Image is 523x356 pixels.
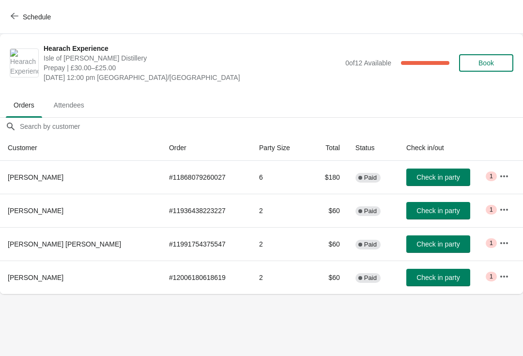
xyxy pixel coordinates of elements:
[406,202,470,219] button: Check in party
[345,59,391,67] span: 0 of 12 Available
[416,274,460,281] span: Check in party
[161,227,251,261] td: # 11991754375547
[348,135,399,161] th: Status
[416,173,460,181] span: Check in party
[161,261,251,294] td: # 12006180618619
[161,135,251,161] th: Order
[406,235,470,253] button: Check in party
[8,240,121,248] span: [PERSON_NAME] [PERSON_NAME]
[44,73,340,82] span: [DATE] 12:00 pm [GEOGRAPHIC_DATA]/[GEOGRAPHIC_DATA]
[490,172,493,180] span: 1
[251,135,309,161] th: Party Size
[161,161,251,194] td: # 11868079260027
[44,44,340,53] span: Hearach Experience
[5,8,59,26] button: Schedule
[44,53,340,63] span: Isle of [PERSON_NAME] Distillery
[406,169,470,186] button: Check in party
[6,96,42,114] span: Orders
[309,261,348,294] td: $60
[8,274,63,281] span: [PERSON_NAME]
[251,194,309,227] td: 2
[8,173,63,181] span: [PERSON_NAME]
[406,269,470,286] button: Check in party
[459,54,513,72] button: Book
[309,135,348,161] th: Total
[416,240,460,248] span: Check in party
[478,59,494,67] span: Book
[364,207,377,215] span: Paid
[8,207,63,215] span: [PERSON_NAME]
[416,207,460,215] span: Check in party
[399,135,492,161] th: Check in/out
[490,239,493,247] span: 1
[364,174,377,182] span: Paid
[490,273,493,280] span: 1
[251,261,309,294] td: 2
[23,13,51,21] span: Schedule
[364,241,377,248] span: Paid
[19,118,523,135] input: Search by customer
[309,161,348,194] td: $180
[251,227,309,261] td: 2
[44,63,340,73] span: Prepay | £30.00–£25.00
[10,49,38,77] img: Hearach Experience
[309,194,348,227] td: $60
[309,227,348,261] td: $60
[161,194,251,227] td: # 11936438223227
[46,96,92,114] span: Attendees
[251,161,309,194] td: 6
[490,206,493,214] span: 1
[364,274,377,282] span: Paid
